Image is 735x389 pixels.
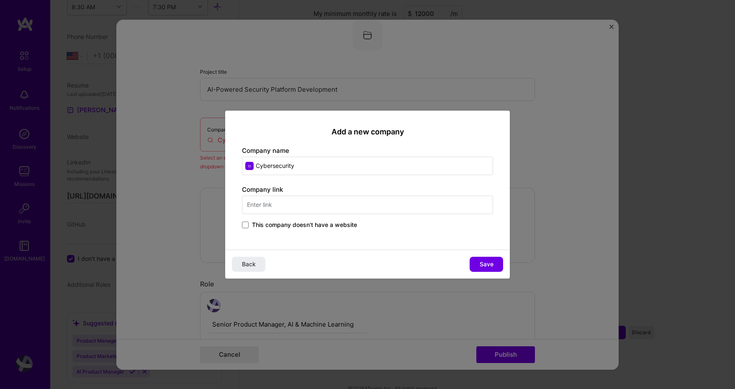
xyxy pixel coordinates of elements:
input: Enter link [242,196,493,214]
label: Company name [242,147,289,155]
span: Back [242,260,256,268]
span: Save [480,260,493,268]
button: Save [470,257,503,272]
input: Enter name [242,157,493,175]
label: Company link [242,185,283,193]
h2: Add a new company [242,127,493,137]
button: Back [232,257,265,272]
span: This company doesn't have a website [252,221,357,229]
